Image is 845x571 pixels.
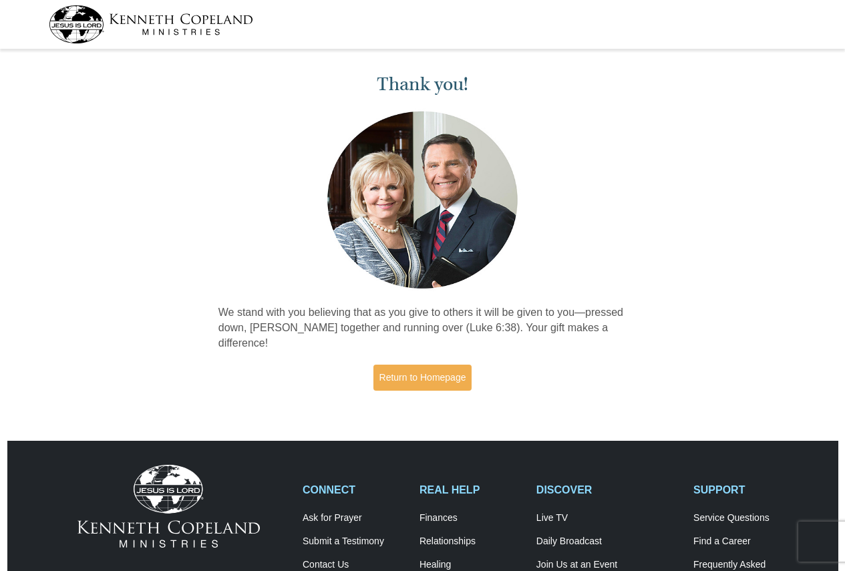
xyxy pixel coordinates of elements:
[419,559,522,571] a: Healing
[324,108,521,292] img: Kenneth and Gloria
[536,484,679,496] h2: DISCOVER
[419,536,522,548] a: Relationships
[218,73,627,96] h1: Thank you!
[303,536,405,548] a: Submit a Testimony
[373,365,472,391] a: Return to Homepage
[536,559,679,571] a: Join Us at an Event
[303,484,405,496] h2: CONNECT
[419,512,522,524] a: Finances
[303,559,405,571] a: Contact Us
[49,5,253,43] img: kcm-header-logo.svg
[218,305,627,351] p: We stand with you believing that as you give to others it will be given to you—pressed down, [PER...
[693,512,796,524] a: Service Questions
[419,484,522,496] h2: REAL HELP
[303,512,405,524] a: Ask for Prayer
[536,536,679,548] a: Daily Broadcast
[693,536,796,548] a: Find a Career
[536,512,679,524] a: Live TV
[693,484,796,496] h2: SUPPORT
[77,465,260,548] img: Kenneth Copeland Ministries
